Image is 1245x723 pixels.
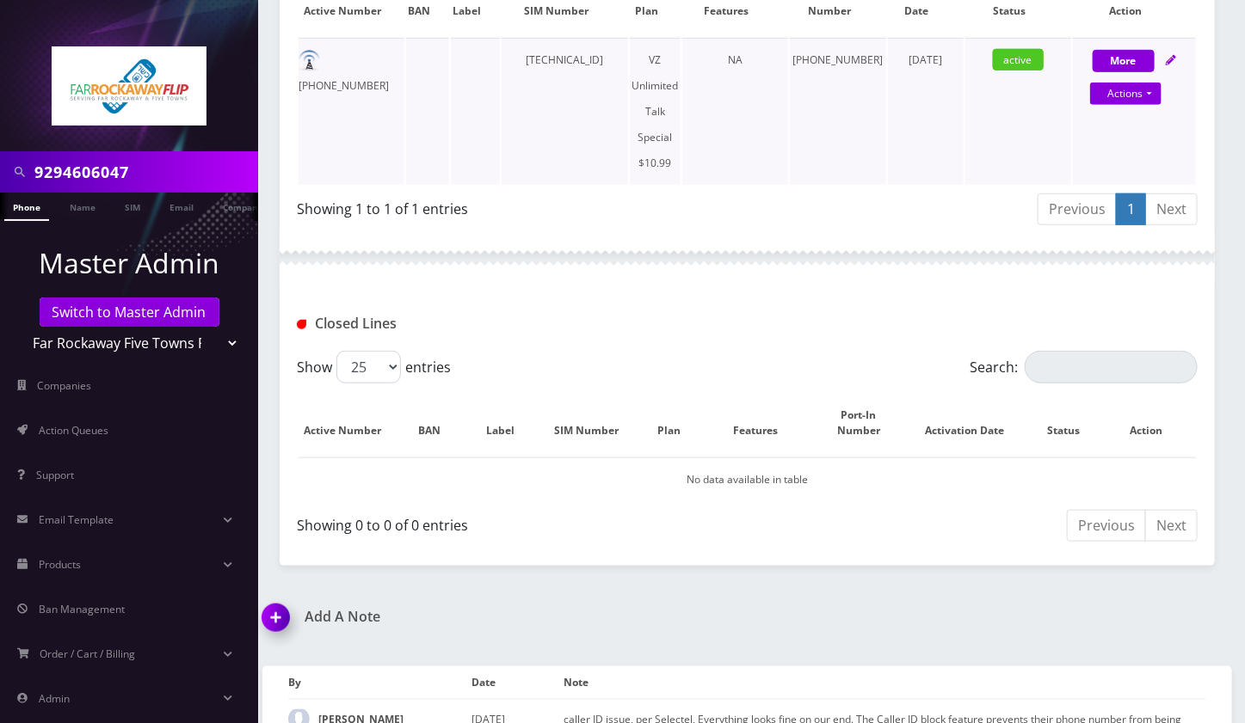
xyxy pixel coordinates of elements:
span: Ban Management [39,602,125,616]
a: Name [61,193,104,219]
a: Next [1145,193,1198,225]
th: BAN: activate to sort column ascending [406,390,471,456]
input: Search: [1025,351,1198,383]
a: Add A Note [262,609,735,625]
td: No data available in table [299,457,1196,501]
h1: Closed Lines [297,316,580,332]
div: Showing 0 to 0 of 0 entries [297,508,735,536]
th: Status: activate to sort column ascending [1032,390,1112,456]
th: Date [471,666,564,699]
th: Note [564,666,1206,699]
a: Phone [4,193,49,221]
th: Action : activate to sort column ascending [1115,390,1196,456]
span: Admin [39,691,70,706]
th: Label: activate to sort column ascending [472,390,545,456]
td: VZ Unlimited Talk Special $10.99 [630,38,681,185]
a: Email [161,193,202,219]
span: active [993,49,1044,70]
span: Products [39,557,81,572]
td: [TECHNICAL_ID] [502,38,628,185]
th: Activation Date: activate to sort column ascending [917,390,1030,456]
span: [DATE] [909,52,942,67]
td: [PHONE_NUMBER] [299,38,404,185]
label: Search: [970,351,1198,383]
span: Support [36,468,74,482]
a: Previous [1038,193,1117,225]
th: Features: activate to sort column ascending [712,390,817,456]
div: Showing 1 to 1 of 1 entries [297,192,735,219]
a: Next [1145,510,1198,542]
button: More [1093,50,1155,72]
th: Port-In Number: activate to sort column ascending [819,390,915,456]
a: SIM [116,193,149,219]
img: Far Rockaway Five Towns Flip [52,46,206,126]
a: Switch to Master Admin [40,297,219,327]
input: Search in Company [34,156,254,188]
span: Email Template [39,512,114,527]
label: Show entries [297,351,451,383]
span: Order / Cart / Billing [40,646,136,661]
span: Action Queues [39,423,108,438]
img: default.png [299,50,320,71]
th: Active Number: activate to sort column descending [299,390,404,456]
a: 1 [1116,193,1146,225]
a: Previous [1067,510,1146,542]
td: [PHONE_NUMBER] [790,38,886,185]
select: Showentries [336,351,401,383]
img: Closed Lines [297,320,306,329]
th: SIM Number: activate to sort column ascending [547,390,644,456]
th: By [288,666,471,699]
td: NA [682,38,788,185]
span: Companies [38,378,92,393]
th: Plan: activate to sort column ascending [645,390,710,456]
a: Company [214,193,272,219]
a: Actions [1090,83,1162,105]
